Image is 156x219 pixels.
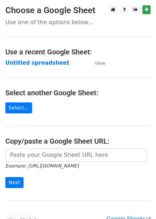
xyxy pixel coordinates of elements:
h3: Choose a Google Sheet [5,5,151,16]
small: View [95,60,105,66]
small: Example: [URL][DOMAIN_NAME] [5,163,79,169]
p: Use one of the options below... [5,18,151,26]
input: Paste your Google Sheet URL here [5,148,147,162]
input: Next [5,177,24,188]
h4: Select another Google Sheet: [5,89,151,97]
a: Select... [5,102,32,113]
h4: Use a recent Google Sheet: [5,48,151,56]
a: View [87,60,105,66]
a: Untitled spreadsheet [5,60,69,66]
h4: Copy/paste a Google Sheet URL: [5,137,151,145]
